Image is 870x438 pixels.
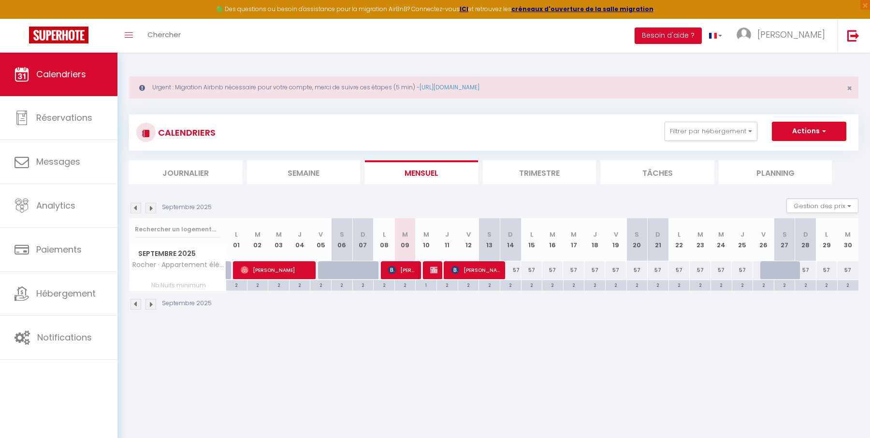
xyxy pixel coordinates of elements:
[837,218,858,261] th: 30
[571,230,577,239] abbr: M
[774,280,795,289] div: 2
[521,218,542,261] th: 15
[635,230,639,239] abbr: S
[36,243,82,255] span: Paiements
[310,280,331,289] div: 2
[732,261,753,279] div: 57
[665,122,757,141] button: Filtrer par hébergement
[319,230,323,239] abbr: V
[437,218,458,261] th: 11
[383,230,386,239] abbr: L
[542,261,564,279] div: 57
[332,280,352,289] div: 2
[606,280,626,289] div: 2
[36,287,96,299] span: Hébergement
[268,218,290,261] th: 03
[511,5,653,13] a: créneaux d'ouverture de la salle migration
[147,29,181,40] span: Chercher
[737,28,751,42] img: ...
[719,160,832,184] li: Planning
[374,280,394,289] div: 2
[825,230,828,239] abbr: L
[772,122,846,141] button: Actions
[437,280,458,289] div: 2
[36,112,92,124] span: Réservations
[241,261,312,279] span: [PERSON_NAME]
[626,218,648,261] th: 20
[129,160,242,184] li: Journalier
[247,160,360,184] li: Semaine
[601,160,714,184] li: Tâches
[466,230,471,239] abbr: V
[361,230,365,239] abbr: D
[416,280,436,289] div: 1
[29,27,88,43] img: Super Booking
[803,230,808,239] abbr: D
[451,261,501,279] span: [PERSON_NAME]
[816,261,838,279] div: 57
[36,199,75,212] span: Analytics
[255,230,261,239] abbr: M
[416,218,437,261] th: 10
[711,261,732,279] div: 57
[690,280,710,289] div: 2
[847,29,859,42] img: logout
[795,218,816,261] th: 28
[697,230,703,239] abbr: M
[847,84,852,93] button: Close
[340,230,344,239] abbr: S
[36,68,86,80] span: Calendriers
[732,280,753,289] div: 2
[479,218,500,261] th: 13
[521,261,542,279] div: 57
[584,261,606,279] div: 57
[130,247,226,261] span: Septembre 2025
[564,280,584,289] div: 2
[711,280,732,289] div: 2
[757,28,825,41] span: [PERSON_NAME]
[783,230,787,239] abbr: S
[648,218,669,261] th: 21
[669,280,690,289] div: 2
[37,331,92,343] span: Notifications
[235,230,238,239] abbr: L
[838,280,858,289] div: 2
[365,160,478,184] li: Mensuel
[761,230,766,239] abbr: V
[36,155,80,168] span: Messages
[795,280,816,289] div: 2
[605,218,626,261] th: 19
[445,230,449,239] abbr: J
[522,280,542,289] div: 2
[487,230,492,239] abbr: S
[247,280,268,289] div: 2
[298,230,302,239] abbr: J
[388,261,417,279] span: [PERSON_NAME]
[635,28,702,44] button: Besoin d'aide ?
[135,221,220,238] input: Rechercher un logement...
[837,261,858,279] div: 57
[247,218,268,261] th: 02
[847,82,852,94] span: ×
[500,280,521,289] div: 2
[310,218,332,261] th: 05
[690,218,711,261] th: 23
[690,261,711,279] div: 57
[353,280,374,289] div: 2
[563,261,584,279] div: 57
[816,280,837,289] div: 2
[678,230,681,239] abbr: L
[276,230,282,239] abbr: M
[584,218,606,261] th: 18
[423,230,429,239] abbr: M
[420,83,479,91] a: [URL][DOMAIN_NAME]
[458,218,479,261] th: 12
[131,261,228,268] span: Rocher · Appartement élégant proche [GEOGRAPHIC_DATA]
[374,218,395,261] th: 08
[140,19,188,53] a: Chercher
[460,5,468,13] strong: ICI
[668,261,690,279] div: 57
[626,261,648,279] div: 57
[605,261,626,279] div: 57
[816,218,838,261] th: 29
